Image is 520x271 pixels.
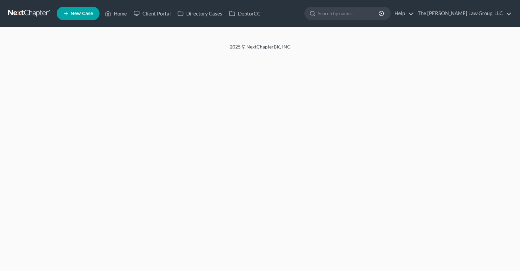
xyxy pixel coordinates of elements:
[130,7,174,20] a: Client Portal
[318,7,380,20] input: Search by name...
[68,43,453,56] div: 2025 © NextChapterBK, INC
[102,7,130,20] a: Home
[71,11,93,16] span: New Case
[414,7,512,20] a: The [PERSON_NAME] Law Group, LLC
[391,7,414,20] a: Help
[226,7,264,20] a: DebtorCC
[174,7,226,20] a: Directory Cases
